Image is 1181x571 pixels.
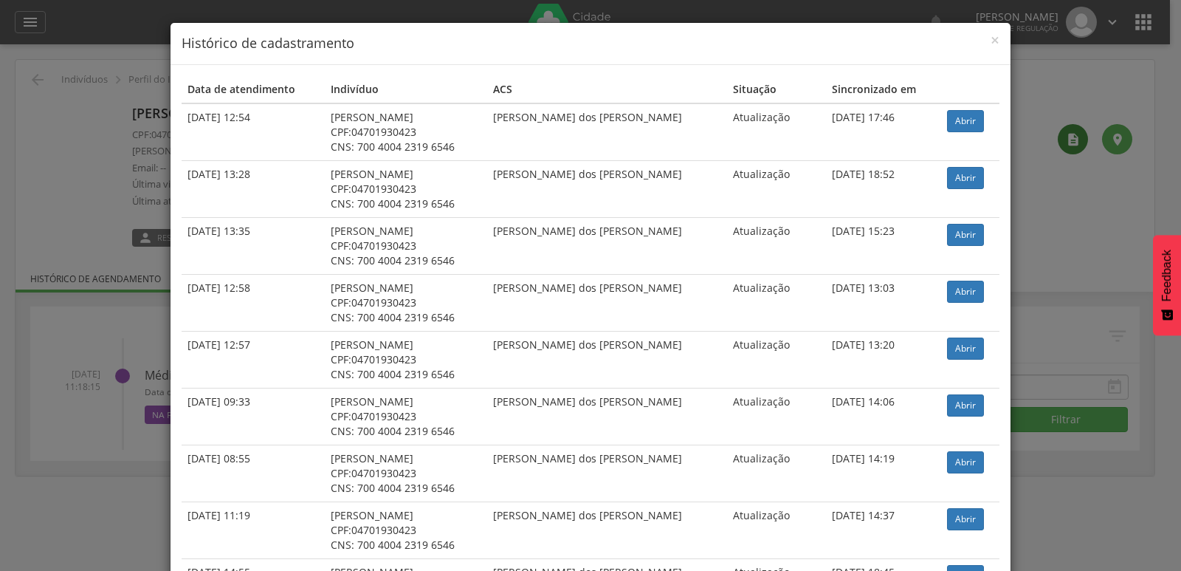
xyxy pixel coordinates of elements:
[331,224,481,239] div: [PERSON_NAME]
[331,338,481,352] div: [PERSON_NAME]
[331,182,481,196] div: CPF:
[331,523,481,538] div: CPF:
[331,196,481,211] div: CNS: 700 4004 2319 6546
[733,224,820,239] div: Atualização
[487,502,727,558] td: [PERSON_NAME] dos [PERSON_NAME]
[182,103,325,161] td: [DATE] 12:54
[182,160,325,217] td: [DATE] 13:28
[733,338,820,352] div: Atualização
[733,451,820,466] div: Atualização
[331,310,481,325] div: CNS: 700 4004 2319 6546
[733,167,820,182] div: Atualização
[487,76,727,103] th: ACS
[331,281,481,295] div: [PERSON_NAME]
[826,217,941,274] td: [DATE] 15:23
[826,445,941,502] td: [DATE] 14:19
[733,110,820,125] div: Atualização
[351,125,416,139] span: 04701930423
[325,76,487,103] th: Indivíduo
[351,523,416,537] span: 04701930423
[826,502,941,558] td: [DATE] 14:37
[331,140,481,154] div: CNS: 700 4004 2319 6546
[351,466,416,480] span: 04701930423
[331,538,481,553] div: CNS: 700 4004 2319 6546
[331,352,481,367] div: CPF:
[826,388,941,445] td: [DATE] 14:06
[947,110,984,132] a: Abrir
[182,445,325,502] td: [DATE] 08:55
[331,424,481,439] div: CNS: 700 4004 2319 6546
[487,274,727,331] td: [PERSON_NAME] dos [PERSON_NAME]
[733,281,820,295] div: Atualização
[182,388,325,445] td: [DATE] 09:33
[331,394,481,409] div: [PERSON_NAME]
[947,167,984,189] a: Abrir
[487,388,727,445] td: [PERSON_NAME] dos [PERSON_NAME]
[1160,250,1174,301] span: Feedback
[947,224,984,246] a: Abrir
[182,34,999,53] h4: Histórico de cadastramento
[947,338,984,360] a: Abrir
[1153,235,1181,335] button: Feedback - Mostrar pesquisa
[182,274,325,331] td: [DATE] 12:58
[733,394,820,409] div: Atualização
[331,239,481,253] div: CPF:
[182,217,325,274] td: [DATE] 13:35
[826,160,941,217] td: [DATE] 18:52
[331,481,481,496] div: CNS: 700 4004 2319 6546
[331,167,481,182] div: [PERSON_NAME]
[826,103,941,161] td: [DATE] 17:46
[331,295,481,310] div: CPF:
[947,451,984,473] a: Abrir
[331,451,481,466] div: [PERSON_NAME]
[182,502,325,558] td: [DATE] 11:19
[331,367,481,382] div: CNS: 700 4004 2319 6546
[331,409,481,424] div: CPF:
[487,217,727,274] td: [PERSON_NAME] dos [PERSON_NAME]
[351,182,416,196] span: 04701930423
[331,125,481,140] div: CPF:
[351,295,416,310] span: 04701930423
[733,508,820,523] div: Atualização
[991,30,999,50] span: ×
[487,103,727,161] td: [PERSON_NAME] dos [PERSON_NAME]
[331,508,481,523] div: [PERSON_NAME]
[331,110,481,125] div: [PERSON_NAME]
[826,331,941,388] td: [DATE] 13:20
[487,160,727,217] td: [PERSON_NAME] dos [PERSON_NAME]
[991,33,999,48] button: Close
[351,239,416,253] span: 04701930423
[947,394,984,417] a: Abrir
[351,352,416,366] span: 04701930423
[826,274,941,331] td: [DATE] 13:03
[727,76,826,103] th: Situação
[947,508,984,530] a: Abrir
[182,76,325,103] th: Data de atendimento
[331,466,481,481] div: CPF:
[487,331,727,388] td: [PERSON_NAME] dos [PERSON_NAME]
[947,281,984,303] a: Abrir
[487,445,727,502] td: [PERSON_NAME] dos [PERSON_NAME]
[331,253,481,268] div: CNS: 700 4004 2319 6546
[351,409,416,423] span: 04701930423
[182,331,325,388] td: [DATE] 12:57
[826,76,941,103] th: Sincronizado em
